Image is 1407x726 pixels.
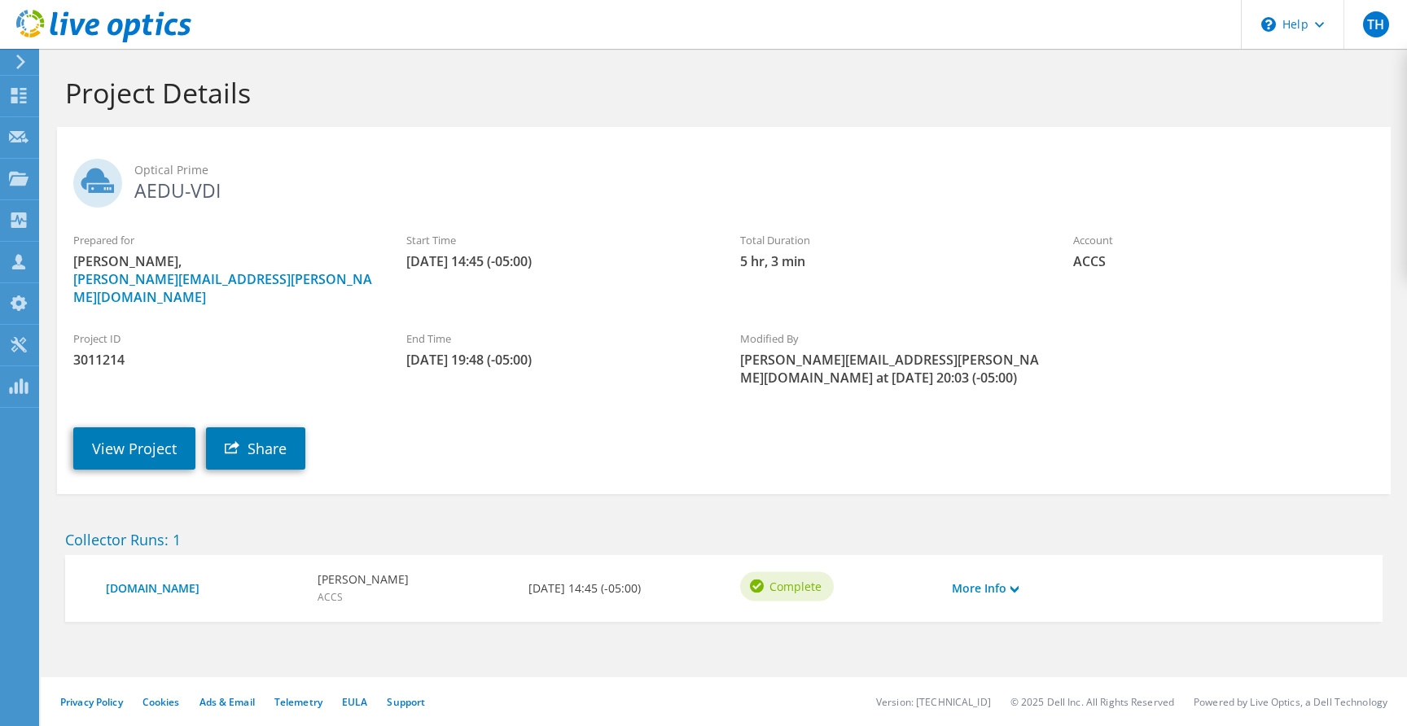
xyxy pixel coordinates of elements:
a: [DOMAIN_NAME] [106,579,301,597]
h2: AEDU-VDI [73,159,1374,199]
label: Project ID [73,330,374,347]
a: EULA [342,695,367,709]
a: Support [387,695,425,709]
a: [PERSON_NAME][EMAIL_ADDRESS][PERSON_NAME][DOMAIN_NAME] [73,270,372,306]
span: ACCS [318,590,343,604]
b: [DATE] 14:45 (-05:00) [528,579,641,597]
span: [PERSON_NAME][EMAIL_ADDRESS][PERSON_NAME][DOMAIN_NAME] at [DATE] 20:03 (-05:00) [740,351,1041,387]
label: Modified By [740,330,1041,347]
a: Cookies [142,695,180,709]
label: Total Duration [740,232,1041,248]
span: Optical Prime [134,161,1374,179]
a: Share [206,427,305,470]
svg: \n [1261,17,1276,32]
h2: Collector Runs: 1 [65,531,1383,549]
a: Ads & Email [199,695,255,709]
li: © 2025 Dell Inc. All Rights Reserved [1010,695,1174,709]
a: More Info [952,579,1019,597]
label: Start Time [406,232,707,248]
a: View Project [73,427,195,470]
span: 3011214 [73,351,374,369]
a: Telemetry [274,695,322,709]
li: Version: [TECHNICAL_ID] [876,695,991,709]
b: [PERSON_NAME] [318,571,409,588]
label: Prepared for [73,232,374,248]
h1: Project Details [65,76,1374,110]
span: 5 hr, 3 min [740,252,1041,270]
span: [DATE] 19:48 (-05:00) [406,351,707,369]
span: Complete [769,577,822,595]
span: [PERSON_NAME], [73,252,374,306]
span: TH [1363,11,1389,37]
a: Privacy Policy [60,695,123,709]
li: Powered by Live Optics, a Dell Technology [1194,695,1387,709]
label: Account [1073,232,1374,248]
span: [DATE] 14:45 (-05:00) [406,252,707,270]
span: ACCS [1073,252,1374,270]
label: End Time [406,330,707,347]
